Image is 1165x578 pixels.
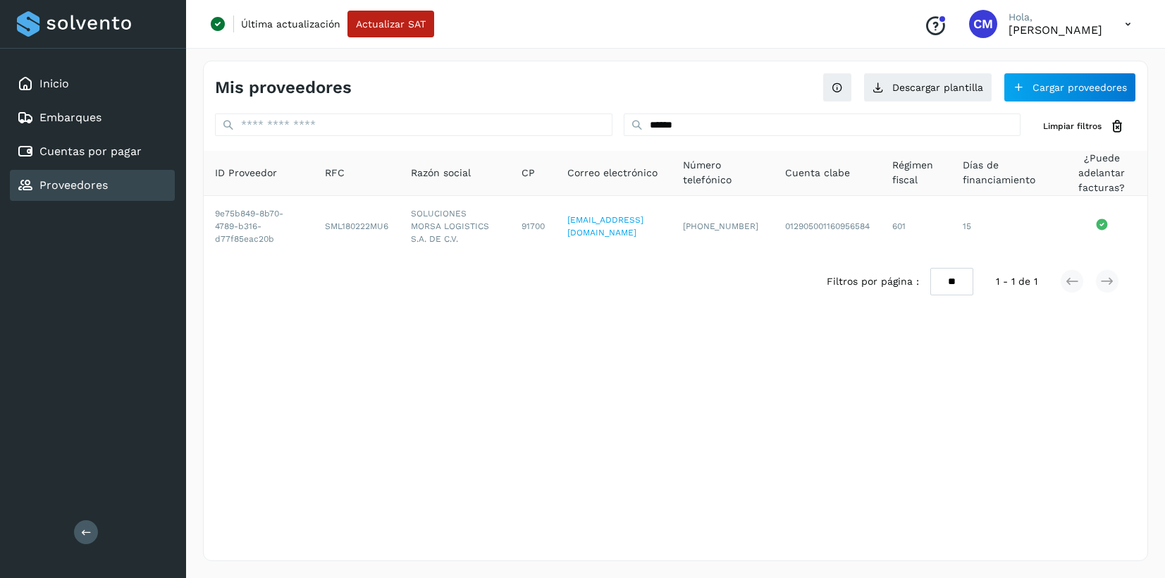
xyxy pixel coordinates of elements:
td: 601 [881,196,951,257]
span: ¿Puede adelantar facturas? [1068,151,1136,195]
p: Hola, [1009,11,1102,23]
span: Cuenta clabe [785,166,850,180]
span: ID Proveedor [215,166,277,180]
span: Limpiar filtros [1043,120,1102,133]
div: Inicio [10,68,175,99]
span: 1 - 1 de 1 [996,274,1037,289]
div: Embarques [10,102,175,133]
div: Proveedores [10,170,175,201]
p: Última actualización [241,18,340,30]
button: Limpiar filtros [1032,113,1136,140]
span: Actualizar SAT [356,19,426,29]
td: 012905001160956584 [774,196,881,257]
td: 9e75b849-8b70-4789-b316-d77f85eac20b [204,196,314,257]
h4: Mis proveedores [215,78,352,98]
a: [EMAIL_ADDRESS][DOMAIN_NAME] [567,215,643,238]
div: Cuentas por pagar [10,136,175,167]
span: Razón social [411,166,471,180]
p: Cynthia Mendoza [1009,23,1102,37]
a: Cuentas por pagar [39,144,142,158]
span: Correo electrónico [567,166,658,180]
td: SML180222MU6 [314,196,400,257]
a: Embarques [39,111,101,124]
td: 15 [951,196,1056,257]
span: RFC [325,166,345,180]
button: Actualizar SAT [347,11,434,37]
span: Número telefónico [683,158,762,187]
span: Régimen fiscal [892,158,940,187]
td: SOLUCIONES MORSA LOGISTICS S.A. DE C.V. [400,196,510,257]
a: Proveedores [39,178,108,192]
span: Días de financiamiento [963,158,1045,187]
span: [PHONE_NUMBER] [683,221,758,231]
a: Inicio [39,77,69,90]
span: CP [522,166,535,180]
button: Descargar plantilla [863,73,992,102]
td: 91700 [510,196,556,257]
button: Cargar proveedores [1004,73,1136,102]
span: Filtros por página : [827,274,919,289]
